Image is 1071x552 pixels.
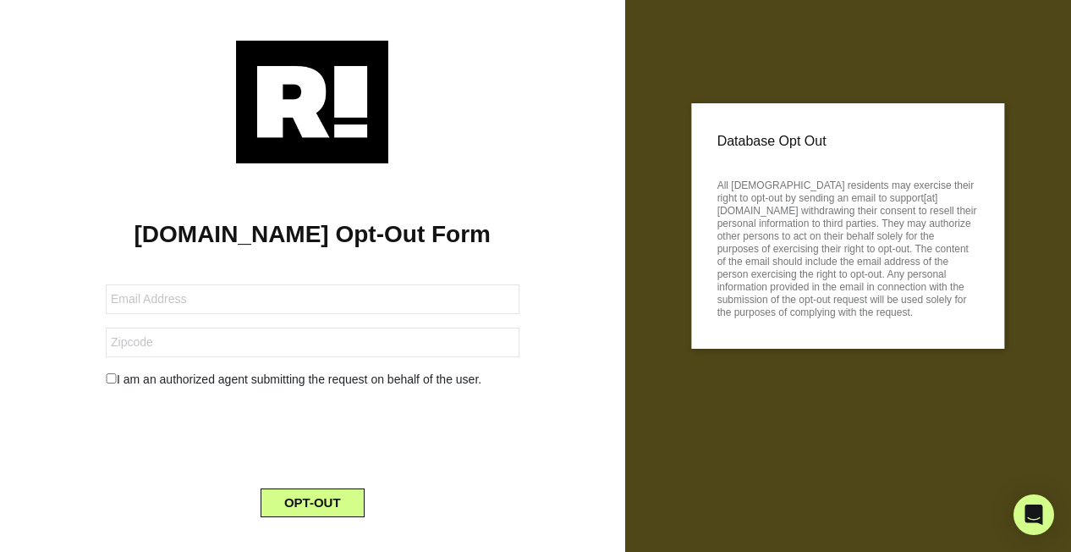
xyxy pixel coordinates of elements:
input: Zipcode [106,328,519,357]
div: I am an authorized agent submitting the request on behalf of the user. [93,371,532,389]
iframe: reCAPTCHA [184,402,441,468]
p: Database Opt Out [717,129,979,154]
p: All [DEMOGRAPHIC_DATA] residents may exercise their right to opt-out by sending an email to suppo... [717,174,979,319]
h1: [DOMAIN_NAME] Opt-Out Form [25,220,600,249]
input: Email Address [106,284,519,314]
div: Open Intercom Messenger [1013,494,1054,535]
img: Retention.com [236,41,388,163]
button: OPT-OUT [261,489,365,517]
